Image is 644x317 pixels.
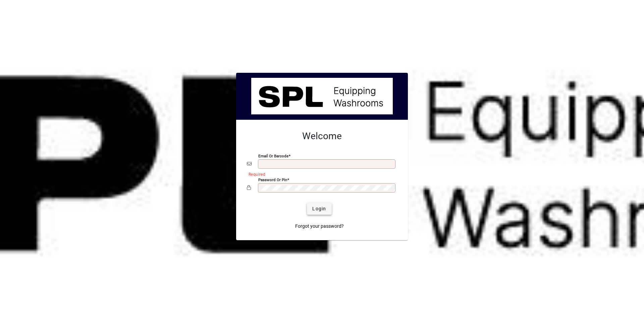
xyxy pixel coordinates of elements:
[312,205,326,212] span: Login
[295,223,344,230] span: Forgot your password?
[307,203,331,215] button: Login
[249,170,392,177] mat-error: Required
[258,154,288,158] mat-label: Email or Barcode
[258,177,287,182] mat-label: Password or Pin
[247,130,397,142] h2: Welcome
[292,220,346,232] a: Forgot your password?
